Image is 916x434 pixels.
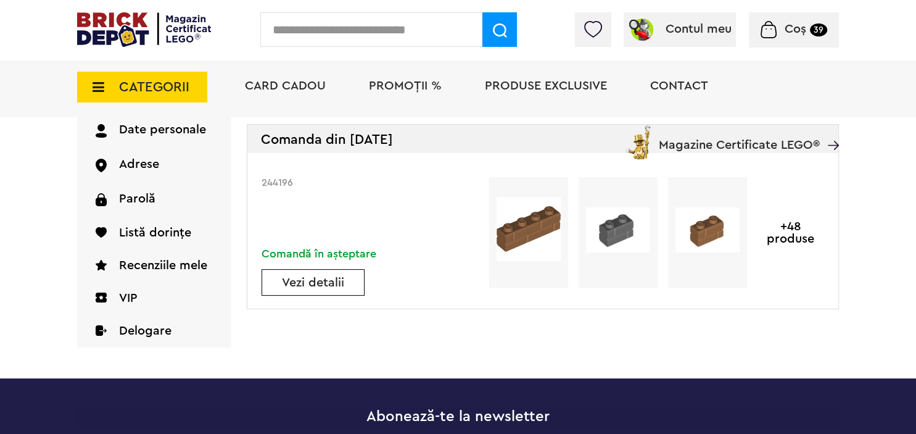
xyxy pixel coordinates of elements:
div: 244196 [262,177,471,189]
a: Vezi detalii [262,277,364,289]
span: Contul meu [666,23,732,35]
a: Contul meu [629,23,732,35]
span: Abonează-te la newsletter [366,409,550,424]
a: Recenziile mele [77,249,231,282]
a: Listă dorințe [77,217,231,249]
a: Adrese [77,148,231,182]
div: +48 produse [757,177,823,288]
span: Magazine Certificate LEGO® [659,123,820,151]
span: CATEGORII [119,80,189,94]
a: VIP [77,282,231,315]
span: Coș [785,23,806,35]
a: PROMOȚII % [369,80,442,92]
a: Parolă [77,183,231,217]
a: Magazine Certificate LEGO® [820,123,839,135]
a: Delogare [77,315,231,348]
small: 39 [810,23,827,36]
a: Card Cadou [245,80,326,92]
div: Comandă în așteptare [262,245,376,262]
a: Produse exclusive [485,80,607,92]
a: Contact [650,80,708,92]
